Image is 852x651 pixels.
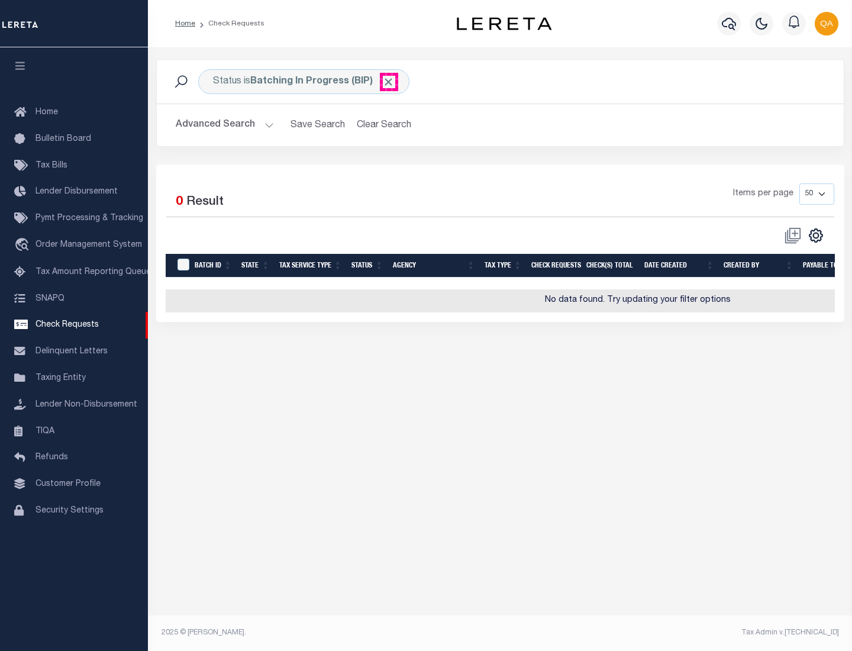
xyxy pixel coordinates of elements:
[35,401,137,409] span: Lender Non-Disbursement
[35,241,142,249] span: Order Management System
[347,254,388,278] th: Status: activate to sort column ascending
[35,480,101,488] span: Customer Profile
[457,17,551,30] img: logo-dark.svg
[250,77,395,86] b: Batching In Progress (BIP)
[275,254,347,278] th: Tax Service Type: activate to sort column ascending
[153,627,501,638] div: 2025 © [PERSON_NAME].
[35,268,151,276] span: Tax Amount Reporting Queue
[815,12,838,36] img: svg+xml;base64,PHN2ZyB4bWxucz0iaHR0cDovL3d3dy53My5vcmcvMjAwMC9zdmciIHBvaW50ZXItZXZlbnRzPSJub25lIi...
[176,114,274,137] button: Advanced Search
[198,69,409,94] div: Status is
[176,196,183,208] span: 0
[35,162,67,170] span: Tax Bills
[509,627,839,638] div: Tax Admin v.[TECHNICAL_ID]
[352,114,417,137] button: Clear Search
[237,254,275,278] th: State: activate to sort column ascending
[35,188,118,196] span: Lender Disbursement
[35,214,143,223] span: Pymt Processing & Tracking
[35,453,68,462] span: Refunds
[35,321,99,329] span: Check Requests
[35,108,58,117] span: Home
[388,254,480,278] th: Agency: activate to sort column ascending
[35,374,86,382] span: Taxing Entity
[640,254,719,278] th: Date Created: activate to sort column ascending
[35,347,108,356] span: Delinquent Letters
[719,254,798,278] th: Created By: activate to sort column ascending
[527,254,582,278] th: Check Requests
[186,193,224,212] label: Result
[14,238,33,253] i: travel_explore
[582,254,640,278] th: Check(s) Total
[195,18,264,29] li: Check Requests
[283,114,352,137] button: Save Search
[382,76,395,88] span: Click to Remove
[175,20,195,27] a: Home
[190,254,237,278] th: Batch Id: activate to sort column ascending
[35,427,54,435] span: TIQA
[35,294,64,302] span: SNAPQ
[35,507,104,515] span: Security Settings
[733,188,793,201] span: Items per page
[480,254,527,278] th: Tax Type: activate to sort column ascending
[35,135,91,143] span: Bulletin Board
